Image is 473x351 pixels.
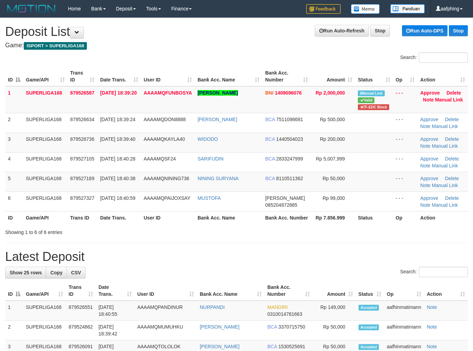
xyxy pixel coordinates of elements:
a: Note [420,183,431,188]
th: Status [355,211,393,224]
a: Manual Link [432,202,458,208]
a: Run Auto-Refresh [315,25,369,37]
span: [DATE] 18:39:20 [100,90,137,96]
label: Search: [400,52,468,63]
span: AAAAMQKAYLA40 [144,136,185,142]
a: Note [427,344,437,349]
span: Copy 1530525691 to clipboard [278,344,305,349]
span: MANDIRI [267,304,288,310]
th: ID: activate to sort column descending [5,67,23,86]
a: Delete [445,195,459,201]
th: Amount: activate to sort column ascending [311,67,355,86]
a: Note [420,202,431,208]
th: User ID: activate to sort column ascending [141,67,195,86]
th: Game/API: activate to sort column ascending [23,281,66,301]
th: ID: activate to sort column descending [5,281,23,301]
img: panduan.png [390,4,425,13]
span: Copy 7511098681 to clipboard [276,117,303,122]
td: SUPERLIGA168 [23,321,66,340]
td: 879524862 [66,321,96,340]
a: Manual Link [432,183,458,188]
span: 879527105 [70,156,94,162]
a: Manual Link [435,97,463,103]
th: Bank Acc. Number: activate to sort column ascending [264,281,313,301]
a: Delete [445,176,459,181]
span: Rp 2,000,000 [315,90,345,96]
th: User ID: activate to sort column ascending [134,281,197,301]
a: CSV [67,267,85,279]
td: SUPERLIGA168 [23,301,66,321]
td: 4 [5,152,23,172]
th: Game/API: activate to sort column ascending [23,67,68,86]
a: Stop [370,25,390,37]
a: Delete [445,117,459,122]
h1: Deposit List [5,25,468,39]
span: BCA [267,344,277,349]
span: AAAAMQPAIJOXSAY [144,195,191,201]
td: 2 [5,321,23,340]
td: 3 [5,133,23,152]
th: Bank Acc. Number: activate to sort column ascending [262,67,311,86]
span: Rp 200,000 [320,136,345,142]
span: 879526736 [70,136,94,142]
th: Op [393,211,418,224]
a: Note [423,97,434,103]
th: Bank Acc. Number [262,211,311,224]
th: Game/API [23,211,68,224]
td: 1 [5,86,23,113]
span: Copy 3370715750 to clipboard [278,324,305,330]
th: Op: activate to sort column ascending [393,67,418,86]
th: Date Trans.: activate to sort column ascending [96,281,135,301]
span: Transfer EDC blocked [358,104,389,110]
td: Rp 149,000 [313,301,355,321]
span: Rp 99,000 [323,195,345,201]
a: Delete [445,136,459,142]
th: Date Trans. [97,211,141,224]
a: [PERSON_NAME] [198,117,237,122]
th: Op: activate to sort column ascending [384,281,424,301]
th: Bank Acc. Name: activate to sort column ascending [195,67,262,86]
td: [DATE] 18:40:55 [96,301,135,321]
span: Show 25 rows [10,270,42,275]
span: Copy 085204872885 to clipboard [265,202,297,208]
span: BCA [265,156,275,162]
span: [DATE] 18:40:59 [100,195,135,201]
td: 6 [5,192,23,211]
span: Copy 1440504023 to clipboard [276,136,303,142]
span: Rp 500,000 [320,117,345,122]
a: Note [420,124,431,129]
span: Accepted [359,305,379,311]
span: Copy 2833247999 to clipboard [276,156,303,162]
img: MOTION_logo.png [5,3,58,14]
span: BCA [267,324,277,330]
a: Approve [420,117,438,122]
th: Bank Acc. Name: activate to sort column ascending [197,281,264,301]
a: [PERSON_NAME] [200,344,239,349]
label: Search: [400,267,468,277]
span: CSV [71,270,81,275]
th: Action: activate to sort column ascending [424,281,468,301]
a: Delete [446,90,461,96]
span: ISPORT > SUPERLIGA168 [24,42,87,50]
span: 879526634 [70,117,94,122]
td: SUPERLIGA168 [23,192,68,211]
span: Rp 50,000 [323,176,345,181]
th: Action: activate to sort column ascending [417,67,468,86]
span: BNI [265,90,273,96]
a: Note [420,163,431,168]
input: Search: [419,267,468,277]
td: 2 [5,113,23,133]
a: SARIFUDIN [198,156,223,162]
a: Stop [449,25,468,36]
th: Trans ID: activate to sort column ascending [68,67,98,86]
div: Showing 1 to 6 of 6 entries [5,226,192,236]
span: [DATE] 18:39:24 [100,117,135,122]
a: MUSTOFA [198,195,221,201]
span: Copy [50,270,62,275]
th: Date Trans.: activate to sort column ascending [97,67,141,86]
span: BCA [265,117,275,122]
a: Run Auto-DPS [402,25,447,36]
span: [DATE] 18:40:38 [100,176,135,181]
img: Feedback.jpg [306,4,341,14]
a: NINING SURYANA [198,176,239,181]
